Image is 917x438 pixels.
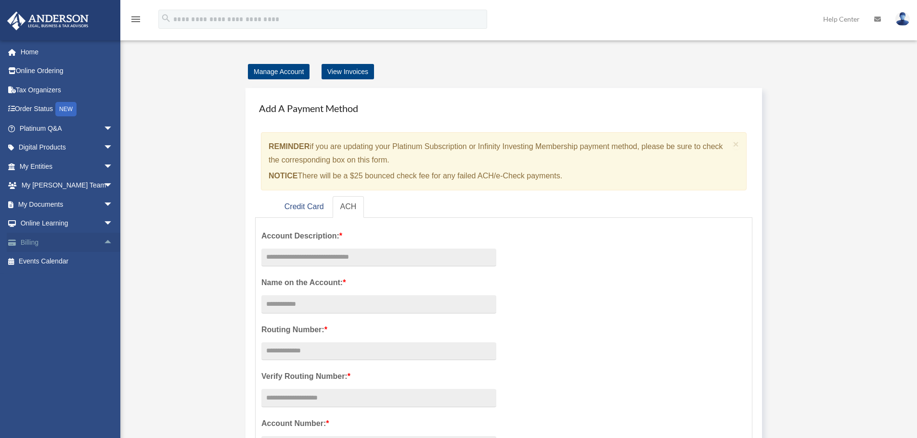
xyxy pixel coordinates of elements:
[103,195,123,214] span: arrow_drop_down
[103,119,123,138] span: arrow_drop_down
[103,214,123,234] span: arrow_drop_down
[261,132,747,190] div: if you are updating your Platinum Subscription or Infinity Investing Membership payment method, p...
[269,172,297,180] strong: NOTICE
[7,100,128,119] a: Order StatusNEW
[261,276,496,289] label: Name on the Account:
[7,138,128,157] a: Digital Productsarrow_drop_down
[333,196,364,218] a: ACH
[277,196,332,218] a: Credit Card
[7,62,128,81] a: Online Ordering
[261,323,496,337] label: Routing Number:
[269,142,310,150] strong: REMINDER
[7,119,128,138] a: Platinum Q&Aarrow_drop_down
[248,64,310,79] a: Manage Account
[733,138,739,150] span: ×
[7,157,128,176] a: My Entitiesarrow_drop_down
[261,417,496,430] label: Account Number:
[261,370,496,383] label: Verify Routing Number:
[103,176,123,196] span: arrow_drop_down
[4,12,91,30] img: Anderson Advisors Platinum Portal
[7,252,128,271] a: Events Calendar
[7,214,128,233] a: Online Learningarrow_drop_down
[103,138,123,158] span: arrow_drop_down
[130,17,142,25] a: menu
[261,229,496,243] label: Account Description:
[7,42,128,62] a: Home
[103,233,123,252] span: arrow_drop_up
[130,13,142,25] i: menu
[269,169,729,183] p: There will be a $25 bounced check fee for any failed ACH/e-Check payments.
[7,80,128,100] a: Tax Organizers
[55,102,77,116] div: NEW
[322,64,374,79] a: View Invoices
[7,176,128,195] a: My [PERSON_NAME] Teamarrow_drop_down
[7,233,128,252] a: Billingarrow_drop_up
[103,157,123,176] span: arrow_drop_down
[255,98,752,119] h4: Add A Payment Method
[161,13,171,24] i: search
[7,195,128,214] a: My Documentsarrow_drop_down
[733,139,739,149] button: Close
[895,12,910,26] img: User Pic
